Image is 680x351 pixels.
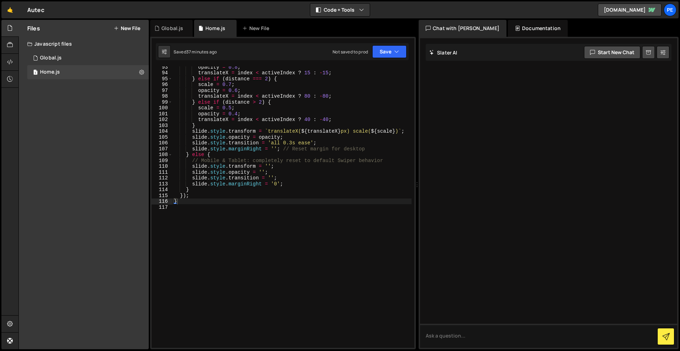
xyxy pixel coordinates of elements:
div: 104 [152,128,172,134]
div: 100 [152,105,172,111]
div: Autec [27,6,44,14]
div: 106 [152,140,172,146]
div: 101 [152,111,172,117]
div: 17022/46754.js [27,65,149,79]
div: 109 [152,158,172,164]
div: 108 [152,152,172,158]
div: Home.js [205,25,225,32]
div: 99 [152,99,172,105]
div: Chat with [PERSON_NAME] [419,20,506,37]
h2: Files [27,24,40,32]
div: Saved [174,49,217,55]
div: 94 [152,70,172,76]
div: 113 [152,181,172,187]
a: 🤙 [1,1,19,18]
div: 96 [152,82,172,88]
a: Pe [664,4,676,16]
h2: Slater AI [429,49,458,56]
a: [DOMAIN_NAME] [598,4,662,16]
div: Javascript files [19,37,149,51]
div: 17022/46755.js [27,51,149,65]
div: 97 [152,88,172,94]
div: Global.js [40,55,62,61]
div: 115 [152,193,172,199]
div: 102 [152,117,172,123]
div: 110 [152,163,172,169]
div: 116 [152,198,172,205]
div: 107 [152,146,172,152]
div: 111 [152,169,172,175]
div: 103 [152,123,172,129]
div: New File [242,25,272,32]
div: Global.js [161,25,183,32]
div: 98 [152,93,172,99]
div: 114 [152,187,172,193]
div: 37 minutes ago [186,49,217,55]
div: 117 [152,205,172,211]
div: Documentation [508,20,568,37]
div: 93 [152,64,172,70]
div: 112 [152,175,172,181]
button: Start new chat [584,46,640,59]
div: 95 [152,76,172,82]
div: Not saved to prod [333,49,368,55]
div: 105 [152,134,172,140]
div: Home.js [40,69,60,75]
button: New File [114,25,140,31]
span: 1 [33,70,38,76]
button: Save [372,45,407,58]
button: Code + Tools [310,4,370,16]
